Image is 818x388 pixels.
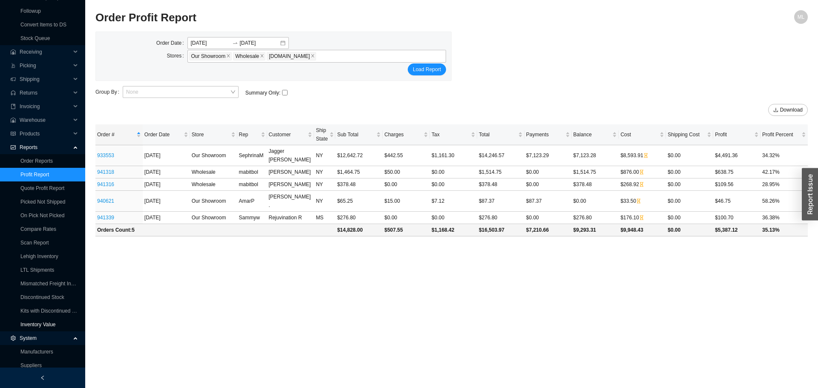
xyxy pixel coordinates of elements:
span: Balance [573,130,611,139]
td: $1,514.75 [572,166,619,178]
span: hourglass [639,170,644,175]
span: Ship State [316,126,328,143]
td: $9,293.31 [572,224,619,236]
td: Sammyw [237,212,267,224]
span: Wholesale [233,52,265,60]
td: NY [314,166,335,178]
span: $268.92 [620,181,644,187]
td: NY [314,145,335,166]
td: MS [314,212,335,224]
td: $1,168.42 [430,224,477,236]
td: $7,210.66 [524,224,572,236]
a: Mismatched Freight Invoices [20,281,86,287]
td: $1,161.30 [430,145,477,166]
td: mabitbol [237,178,267,191]
td: Wholesale [190,178,237,191]
td: $65.25 [335,191,383,212]
td: $14,828.00 [335,224,383,236]
span: 36.38 % [762,215,780,221]
th: Sub Total sortable [335,124,383,145]
td: $0.00 [383,178,430,191]
span: Customer [269,130,306,139]
th: Profit Percent sortable [760,124,808,145]
h2: Order Profit Report [95,10,630,25]
th: Customer sortable [267,124,314,145]
a: Stock Queue [20,35,50,41]
span: Charges [384,130,422,139]
td: $0.00 [524,212,572,224]
td: Our Showroom [190,212,237,224]
td: $0.00 [666,212,713,224]
label: Order Date [156,37,187,49]
span: hourglass [636,198,641,204]
td: $0.00 [666,166,713,178]
th: Order Date sortable [143,124,190,145]
td: $0.00 [430,166,477,178]
td: $507.55 [383,224,430,236]
span: Returns [20,86,71,100]
span: close [311,54,315,59]
a: On Pick Not Picked [20,213,64,218]
span: Shipping Cost [668,130,705,139]
th: Charges sortable [383,124,430,145]
span: Receiving [20,45,71,59]
a: Suppliers [20,362,42,368]
td: $276.80 [335,212,383,224]
th: Tax sortable [430,124,477,145]
th: Profit sortable [713,124,760,145]
span: Order Date [144,130,182,139]
span: Our Showroom [189,52,232,60]
input: End date [240,39,279,47]
td: Our Showroom [190,145,237,166]
span: setting [10,336,16,341]
td: $7.12 [430,191,477,212]
span: [DOMAIN_NAME] [269,52,310,60]
span: Profit Percent [762,130,800,139]
button: Load Report [408,63,446,75]
td: $276.80 [572,212,619,224]
span: HomeAndStone.com [267,52,316,60]
th: Total sortable [477,124,524,145]
span: hourglass [643,153,648,158]
td: $9,948.43 [619,224,666,236]
a: Quote Profit Report [20,185,64,191]
span: download [773,107,778,113]
span: Download [780,106,803,114]
td: $50.00 [383,166,430,178]
span: book [10,104,16,109]
span: Payments [526,130,564,139]
span: Warehouse [20,113,71,127]
td: $100.70 [713,212,760,224]
td: $0.00 [666,191,713,212]
td: $46.75 [713,191,760,212]
a: Discontinued Stock [20,294,64,300]
td: $1,464.75 [335,166,383,178]
td: $7,123.28 [572,145,619,166]
td: $7,123.29 [524,145,572,166]
button: downloadDownload [768,104,808,116]
td: $15.00 [383,191,430,212]
th: Store sortable [190,124,237,145]
span: close [226,54,230,59]
td: $0.00 [430,178,477,191]
td: mabitbol [237,166,267,178]
a: Compare Rates [20,226,56,232]
a: 941318 [97,169,114,175]
label: Stores [167,50,187,62]
span: hourglass [639,215,644,220]
th: Cost sortable [619,124,666,145]
span: read [10,131,16,136]
td: [DATE] [143,145,190,166]
span: 28.95 % [762,181,780,187]
td: $0.00 [666,224,713,236]
td: Rejuvination R [267,212,314,224]
span: Store [192,130,229,139]
span: Tax [432,130,469,139]
span: customer-service [10,90,16,95]
td: NY [314,191,335,212]
span: ML [798,10,805,24]
td: $109.56 [713,178,760,191]
td: [PERSON_NAME] [267,166,314,178]
td: $12,642.72 [335,145,383,166]
td: $0.00 [572,191,619,212]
